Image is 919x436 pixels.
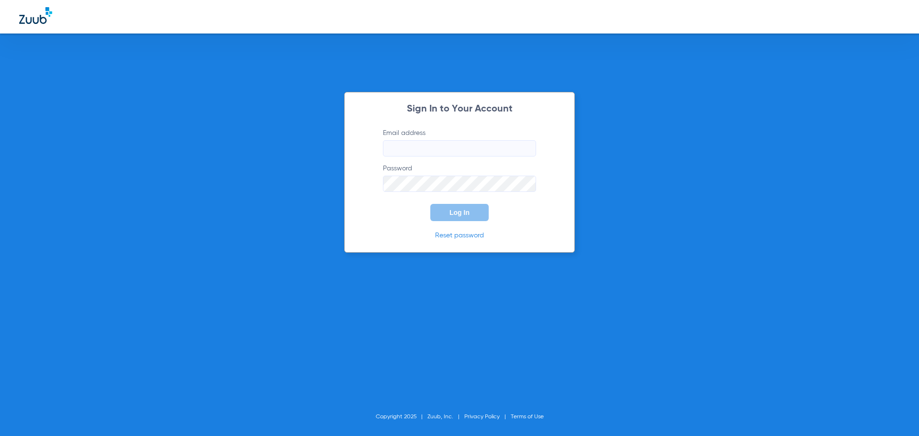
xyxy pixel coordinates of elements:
img: Zuub Logo [19,7,52,24]
label: Password [383,164,536,192]
h2: Sign In to Your Account [369,104,550,114]
input: Password [383,176,536,192]
li: Copyright 2025 [376,412,427,422]
input: Email address [383,140,536,157]
li: Zuub, Inc. [427,412,464,422]
span: Log In [449,209,470,216]
a: Reset password [435,232,484,239]
label: Email address [383,128,536,157]
a: Privacy Policy [464,414,500,420]
button: Log In [430,204,489,221]
a: Terms of Use [511,414,544,420]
